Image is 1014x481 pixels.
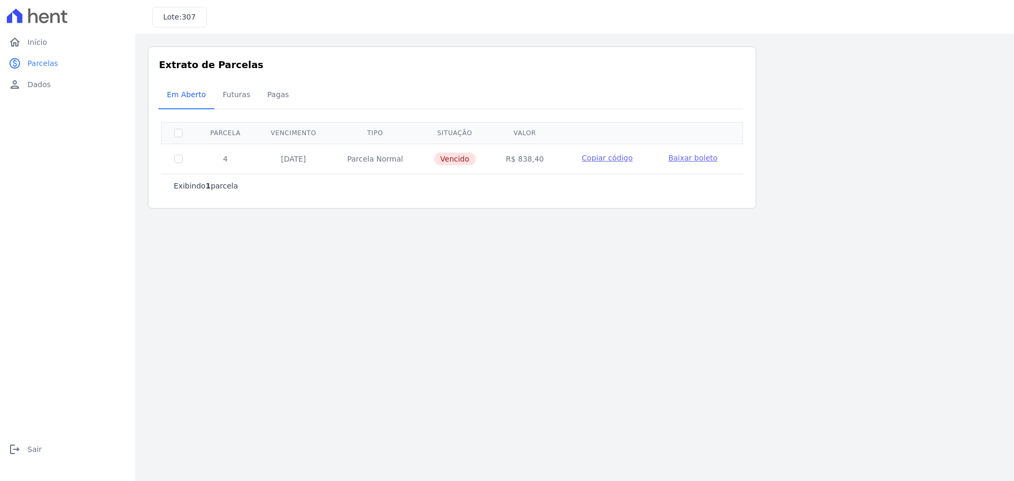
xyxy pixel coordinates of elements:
a: logoutSair [4,439,131,460]
td: Parcela Normal [332,144,419,174]
span: Vencido [434,153,476,165]
a: Pagas [259,82,297,109]
a: Em Aberto [158,82,214,109]
i: paid [8,57,21,70]
span: Sair [27,444,42,455]
span: Parcelas [27,58,58,69]
h3: Lote: [163,12,196,23]
span: Início [27,37,47,48]
th: Situação [419,122,491,144]
th: Tipo [332,122,419,144]
a: homeInício [4,32,131,53]
b: 1 [205,182,211,190]
td: R$ 838,40 [491,144,559,174]
td: 4 [195,144,256,174]
a: personDados [4,74,131,95]
i: person [8,78,21,91]
span: Dados [27,79,51,90]
span: Futuras [217,84,257,105]
p: Exibindo parcela [174,181,238,191]
th: Valor [491,122,559,144]
td: [DATE] [256,144,332,174]
span: Em Aberto [161,84,212,105]
a: paidParcelas [4,53,131,74]
h3: Extrato de Parcelas [159,58,745,72]
th: Vencimento [256,122,332,144]
th: Parcela [195,122,256,144]
button: Copiar código [571,153,643,163]
span: 307 [182,13,196,21]
a: Baixar boleto [668,153,717,163]
span: Copiar código [582,154,633,162]
span: Pagas [261,84,295,105]
i: home [8,36,21,49]
i: logout [8,443,21,456]
span: Baixar boleto [668,154,717,162]
a: Futuras [214,82,259,109]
